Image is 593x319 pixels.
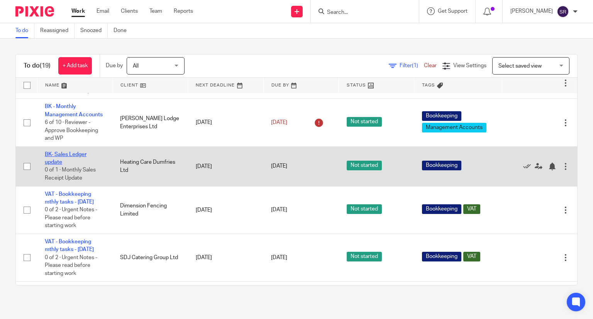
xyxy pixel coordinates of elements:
[422,123,486,132] span: Management Accounts
[412,63,418,68] span: (1)
[347,117,382,127] span: Not started
[271,164,287,169] span: [DATE]
[188,146,263,186] td: [DATE]
[188,186,263,234] td: [DATE]
[188,99,263,146] td: [DATE]
[453,63,486,68] span: View Settings
[40,23,75,38] a: Reassigned
[510,7,553,15] p: [PERSON_NAME]
[188,234,263,281] td: [DATE]
[24,62,51,70] h1: To do
[498,63,542,69] span: Select saved view
[422,252,461,261] span: Bookkeeping
[114,23,132,38] a: Done
[121,7,138,15] a: Clients
[45,152,86,165] a: BK- Sales Ledger update
[112,186,188,234] td: Dimension Fencing Limited
[45,120,98,141] span: 6 of 10 · Reviewer - Approve Bookkeeping and WP
[523,162,535,170] a: Mark as done
[45,255,97,276] span: 0 of 2 · Urgent Notes - Please read before starting work
[400,63,424,68] span: Filter
[347,161,382,170] span: Not started
[133,63,139,69] span: All
[557,5,569,18] img: svg%3E
[347,252,382,261] span: Not started
[45,239,94,252] a: VAT - Bookkeeping mthly tasks - [DATE]
[71,7,85,15] a: Work
[15,6,54,17] img: Pixie
[422,111,461,121] span: Bookkeeping
[438,8,468,14] span: Get Support
[112,146,188,186] td: Heating Care Dumfries Ltd
[45,168,96,181] span: 0 of 1 · Monthly Sales Receipt Update
[271,207,287,213] span: [DATE]
[112,234,188,281] td: SDJ Catering Group Ltd
[271,120,287,125] span: [DATE]
[424,63,437,68] a: Clear
[174,7,193,15] a: Reports
[271,255,287,260] span: [DATE]
[15,23,34,38] a: To do
[45,192,94,205] a: VAT - Bookkeeping mthly tasks - [DATE]
[463,252,480,261] span: VAT
[347,204,382,214] span: Not started
[80,23,108,38] a: Snoozed
[40,63,51,69] span: (19)
[422,204,461,214] span: Bookkeeping
[112,99,188,146] td: [PERSON_NAME] Lodge Enterprises Ltd
[58,57,92,75] a: + Add task
[463,204,480,214] span: VAT
[149,7,162,15] a: Team
[326,9,396,16] input: Search
[106,62,123,70] p: Due by
[45,104,103,117] a: BK - Monthly Management Accounts
[422,161,461,170] span: Bookkeeping
[45,207,97,228] span: 0 of 2 · Urgent Notes - Please read before starting work
[97,7,109,15] a: Email
[422,83,435,87] span: Tags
